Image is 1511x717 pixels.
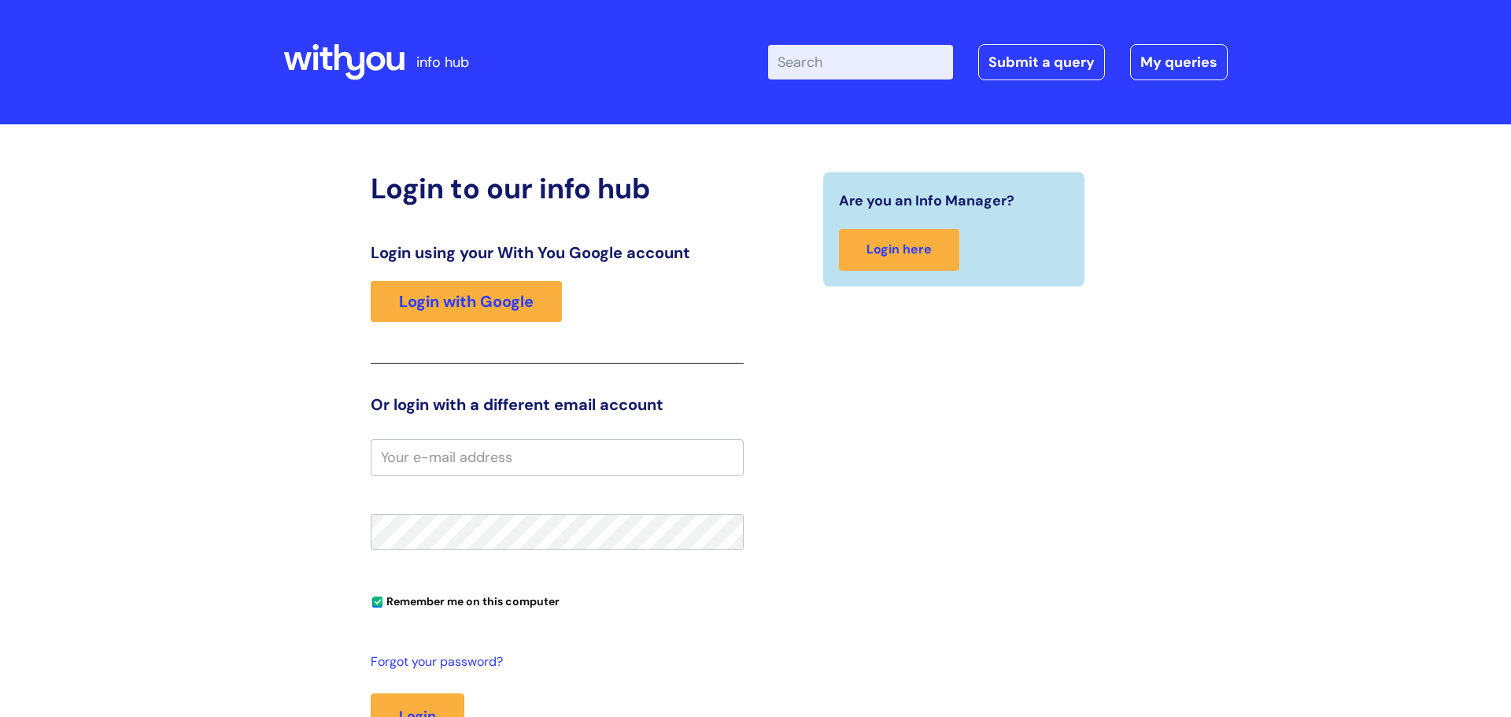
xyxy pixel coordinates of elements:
a: Submit a query [978,44,1105,80]
input: Remember me on this computer [372,597,382,608]
a: Login with Google [371,281,562,322]
a: Forgot your password? [371,651,736,674]
a: Login here [839,229,959,271]
input: Your e-mail address [371,439,744,475]
label: Remember me on this computer [371,591,560,608]
a: My queries [1130,44,1228,80]
input: Search [768,45,953,79]
div: You can uncheck this option if you're logging in from a shared device [371,588,744,613]
h2: Login to our info hub [371,172,744,205]
span: Are you an Info Manager? [839,188,1014,213]
p: info hub [416,50,469,75]
h3: Login using your With You Google account [371,243,744,262]
h3: Or login with a different email account [371,395,744,414]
